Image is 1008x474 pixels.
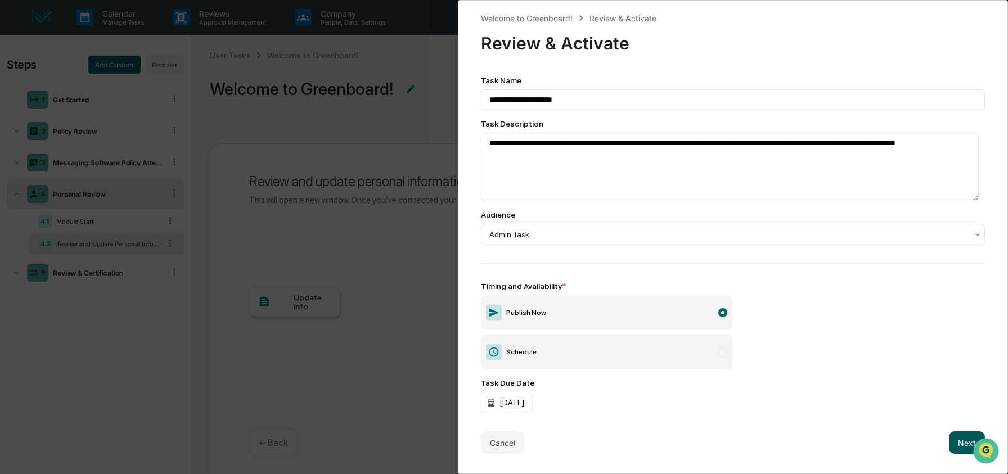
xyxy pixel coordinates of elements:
[481,335,733,369] label: Schedule
[481,24,985,53] div: Review & Activate
[972,437,1002,467] iframe: Open customer support
[38,86,184,97] div: Start new chat
[38,97,142,106] div: We're available if you need us!
[7,137,77,157] a: 🖐️Preclearance
[11,143,20,152] div: 🖐️
[22,163,71,174] span: Data Lookup
[481,282,985,291] div: Timing and Availability
[11,164,20,173] div: 🔎
[93,142,139,153] span: Attestations
[7,159,75,179] a: 🔎Data Lookup
[589,13,656,23] div: Review & Activate
[191,89,205,103] button: Start new chat
[22,142,73,153] span: Preclearance
[481,431,524,454] button: Cancel
[112,191,136,199] span: Pylon
[481,392,533,413] div: [DATE]
[481,378,985,387] div: Task Due Date
[11,86,31,106] img: 1746055101610-c473b297-6a78-478c-a979-82029cc54cd1
[481,295,733,330] label: Publish Now
[77,137,144,157] a: 🗄️Attestations
[481,76,985,85] div: Task Name
[82,143,91,152] div: 🗄️
[79,190,136,199] a: Powered byPylon
[481,119,985,128] div: Task Description
[481,13,573,23] div: Welcome to Greenboard!
[11,24,205,42] p: How can we help?
[949,431,985,454] button: Next
[481,210,515,219] div: Audience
